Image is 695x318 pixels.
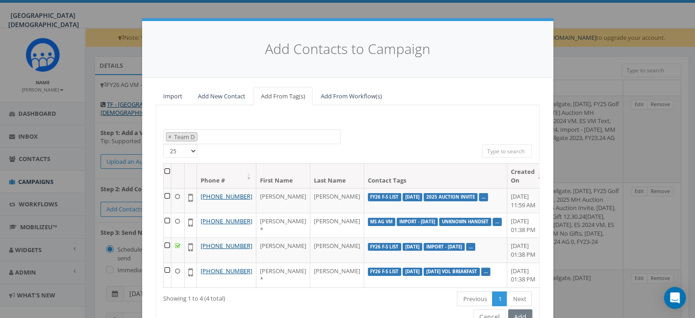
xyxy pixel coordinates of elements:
th: Phone #: activate to sort column ascending [197,164,256,188]
th: First Name [256,164,310,188]
span: Team D [173,133,197,141]
label: [DATE] [403,268,422,276]
label: FY26 F-S List [368,268,402,276]
a: 1 [492,291,507,307]
label: FY26 F-S List [368,193,402,201]
a: ... [495,219,499,225]
a: ... [483,269,488,275]
td: [PERSON_NAME] * [256,263,310,287]
button: Remove item [166,133,173,141]
a: [PHONE_NUMBER] [201,192,252,200]
label: [DATE] Vol breakfast [424,268,480,276]
a: [PHONE_NUMBER] [201,217,252,225]
li: Team D [166,132,197,142]
a: Next [507,291,532,307]
td: [PERSON_NAME] * [256,213,310,237]
div: Open Intercom Messenger [664,287,686,309]
label: FY26 F-S List [368,243,402,251]
a: Previous [457,291,493,307]
a: Import [156,87,190,106]
label: [DATE] [403,243,422,251]
td: [DATE] 01:38 PM [507,237,547,262]
td: [PERSON_NAME] [310,237,364,262]
label: Import - [DATE] [397,218,438,226]
label: 2025 Auction Invite [424,193,477,201]
td: [PERSON_NAME] [256,188,310,213]
td: [PERSON_NAME] [310,213,364,237]
th: Created On: activate to sort column ascending [507,164,547,188]
label: [DATE] [403,193,422,201]
td: [DATE] 01:38 PM [507,263,547,287]
a: ... [481,194,485,200]
td: [DATE] 01:38 PM [507,213,547,237]
th: Last Name [310,164,364,188]
label: Import - [DATE] [424,243,465,251]
a: ... [468,243,472,249]
a: [PHONE_NUMBER] [201,267,252,275]
textarea: Search [200,133,204,141]
td: [PERSON_NAME] [310,188,364,213]
h4: Add Contacts to Campaign [156,39,540,59]
a: [PHONE_NUMBER] [201,242,252,250]
a: Add From Workflow(s) [313,87,389,106]
label: MS AG VM [368,218,396,226]
a: Add From Tag(s) [254,87,313,106]
span: × [168,133,171,141]
td: [PERSON_NAME] [256,237,310,262]
th: Contact Tags [364,164,508,188]
a: Add New Contact [191,87,253,106]
label: unknown handset [439,218,491,226]
td: [DATE] 11:59 AM [507,188,547,213]
td: [PERSON_NAME] [310,263,364,287]
div: Showing 1 to 4 (4 total) [163,291,309,303]
input: Type to search [482,144,532,158]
